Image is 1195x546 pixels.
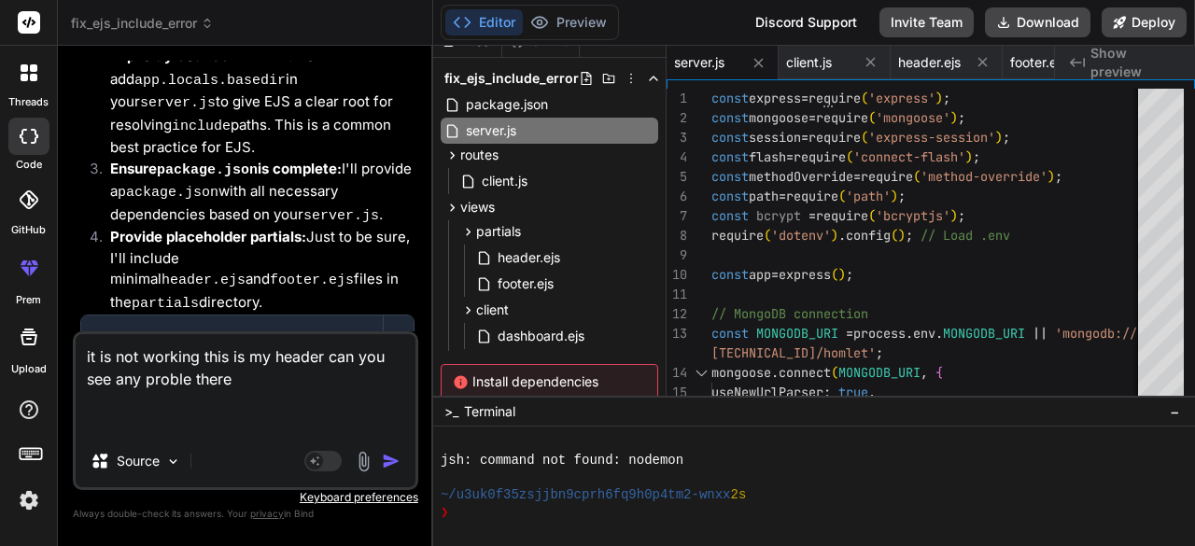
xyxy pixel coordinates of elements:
span: ( [838,188,846,204]
span: app [749,266,771,283]
span: const [711,168,749,185]
span: package.json [464,93,550,116]
span: = [853,168,861,185]
span: const [711,325,749,342]
span: = [808,109,816,126]
span: useNewUrlParser [711,384,823,400]
span: server.js [464,119,518,142]
strong: Provide placeholder partials: [110,228,306,245]
span: const [711,148,749,165]
span: || [1033,325,1047,342]
p: Keyboard preferences [73,490,418,505]
span: bcrypt [756,207,801,224]
div: 2 [667,108,687,128]
span: ( [831,266,838,283]
p: Always double-check its answers. Your in Bind [73,505,418,523]
span: views [460,198,495,217]
span: process [853,325,906,342]
span: ❯ [441,504,450,522]
span: config [846,227,891,244]
span: require [794,148,846,165]
textarea: it is not working this is my header can you see any proble there [76,334,415,435]
span: express [779,266,831,283]
button: − [1166,397,1184,427]
span: 'path' [846,188,891,204]
div: 7 [667,206,687,226]
code: include [172,119,231,134]
span: = [779,188,786,204]
span: ) [995,129,1003,146]
code: app.locals.basedir [134,73,286,89]
span: = [801,90,808,106]
span: ( [861,129,868,146]
li: We'll add in your to give EJS a clear root for resolving paths. This is a common best practice fo... [95,46,415,159]
span: MONGODB_URI [756,325,838,342]
span: . [935,325,943,342]
span: session [749,129,801,146]
span: ; [1055,168,1062,185]
span: ) [891,188,898,204]
span: ; [958,207,965,224]
code: server.js [303,208,379,224]
span: ( [831,364,838,381]
code: partials [132,296,199,312]
span: Install dependencies [453,372,646,391]
span: ; [958,109,965,126]
code: footer.ejs [270,273,354,288]
span: header.ejs [496,246,562,269]
span: const [711,266,749,283]
span: − [1170,402,1180,421]
span: require [808,90,861,106]
span: ) [898,227,906,244]
span: mongoose [749,109,808,126]
div: 3 [667,128,687,147]
span: 'method-override' [921,168,1047,185]
span: ) [838,266,846,283]
span: 'express-session' [868,129,995,146]
span: ) [831,227,838,244]
span: = [786,148,794,165]
span: ) [965,148,973,165]
label: prem [16,292,41,308]
span: require [816,109,868,126]
span: = [801,129,808,146]
span: routes [460,146,499,164]
span: require [711,227,764,244]
span: client.js [480,170,529,192]
span: header.ejs [898,53,961,72]
span: ; [973,148,980,165]
li: I'll provide a with all necessary dependencies based on your . [95,159,415,228]
span: . [838,227,846,244]
button: Editor [445,9,523,35]
span: env [913,325,935,342]
span: 2s [730,486,746,504]
code: header.ejs [162,273,246,288]
span: require [861,168,913,185]
span: client.js [786,53,832,72]
code: server.js [140,95,216,111]
span: ( [891,227,898,244]
span: footer.ejs [496,273,555,295]
div: 15 [667,383,687,402]
span: ( [846,148,853,165]
span: MONGODB_URI [943,325,1025,342]
button: Invite Team [879,7,974,37]
div: 5 [667,167,687,187]
span: = [771,266,779,283]
code: package.json [118,185,218,201]
span: = [846,325,853,342]
span: ; [876,344,883,361]
span: ( [913,168,921,185]
span: path [749,188,779,204]
img: settings [13,484,45,516]
span: ( [868,207,876,224]
span: privacy [250,508,284,519]
img: Pick Models [165,454,181,469]
span: ( [861,90,868,106]
code: package.json [157,162,258,178]
label: threads [8,94,49,110]
div: 11 [667,285,687,304]
span: mongoose [711,364,771,381]
div: 10 [667,265,687,285]
div: Click to collapse the range. [689,363,713,383]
